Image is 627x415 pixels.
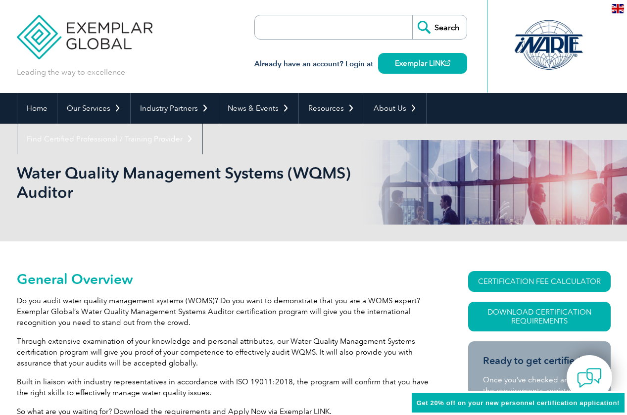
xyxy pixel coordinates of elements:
[364,93,426,124] a: About Us
[17,163,397,202] h1: Water Quality Management Systems (WQMS) Auditor
[17,336,433,369] p: Through extensive examination of your knowledge and personal attributes, our Water Quality Manage...
[612,4,624,13] img: en
[483,374,596,407] p: Once you’ve checked and met the requirements, register your details and Apply Now on
[254,58,467,70] h3: Already have an account? Login at
[483,355,596,367] h3: Ready to get certified?
[378,53,467,74] a: Exemplar LINK
[17,271,433,287] h2: General Overview
[468,302,611,331] a: Download Certification Requirements
[417,399,620,407] span: Get 20% off on your new personnel certification application!
[57,93,130,124] a: Our Services
[412,15,467,39] input: Search
[17,295,433,328] p: Do you audit water quality management systems (WQMS)? Do you want to demonstrate that you are a W...
[17,93,57,124] a: Home
[445,60,450,66] img: open_square.png
[468,271,611,292] a: CERTIFICATION FEE CALCULATOR
[577,366,602,390] img: contact-chat.png
[299,93,364,124] a: Resources
[131,93,218,124] a: Industry Partners
[17,124,202,154] a: Find Certified Professional / Training Provider
[218,93,298,124] a: News & Events
[17,67,125,78] p: Leading the way to excellence
[17,376,433,398] p: Built in liaison with industry representatives in accordance with ISO 19011:2018, the program wil...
